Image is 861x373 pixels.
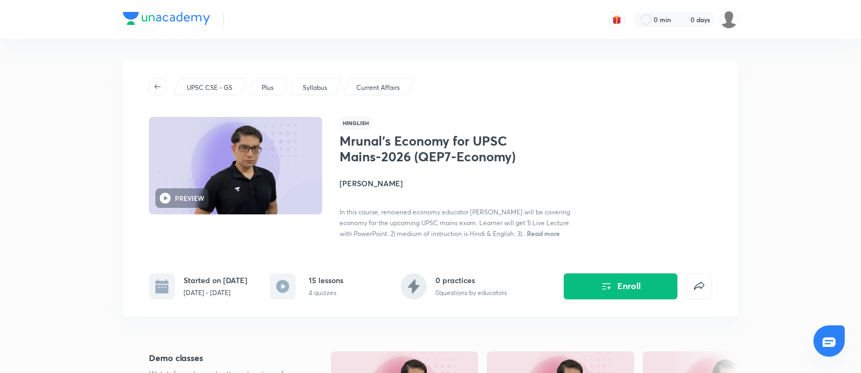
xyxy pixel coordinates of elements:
p: [DATE] - [DATE] [184,288,247,298]
img: Piali K [720,10,738,29]
span: Read more [527,229,560,238]
p: UPSC CSE - GS [187,83,232,93]
button: avatar [608,11,625,28]
h1: Mrunal’s Economy for UPSC Mains-2026 (QEP7-Economy) [340,133,517,165]
h6: Started on [DATE] [184,274,247,286]
a: Company Logo [123,12,210,28]
a: Syllabus [301,83,329,93]
img: Company Logo [123,12,210,25]
span: Hinglish [340,117,372,129]
h6: 0 practices [435,274,507,286]
p: Current Affairs [356,83,400,93]
p: Plus [262,83,273,93]
h6: PREVIEW [175,193,204,203]
h6: 15 lessons [309,274,343,286]
span: In this course, renowned economy educator [PERSON_NAME] will be covering economy for the upcoming... [340,208,570,238]
img: Thumbnail [147,116,324,215]
button: Enroll [564,273,677,299]
img: avatar [612,15,622,24]
button: false [686,273,712,299]
p: 4 quizzes [309,288,343,298]
img: streak [677,14,688,25]
a: UPSC CSE - GS [185,83,234,93]
p: Syllabus [303,83,327,93]
h4: [PERSON_NAME] [340,178,582,189]
a: Current Affairs [355,83,402,93]
h5: Demo classes [149,351,296,364]
p: 0 questions by educators [435,288,507,298]
a: Plus [260,83,276,93]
